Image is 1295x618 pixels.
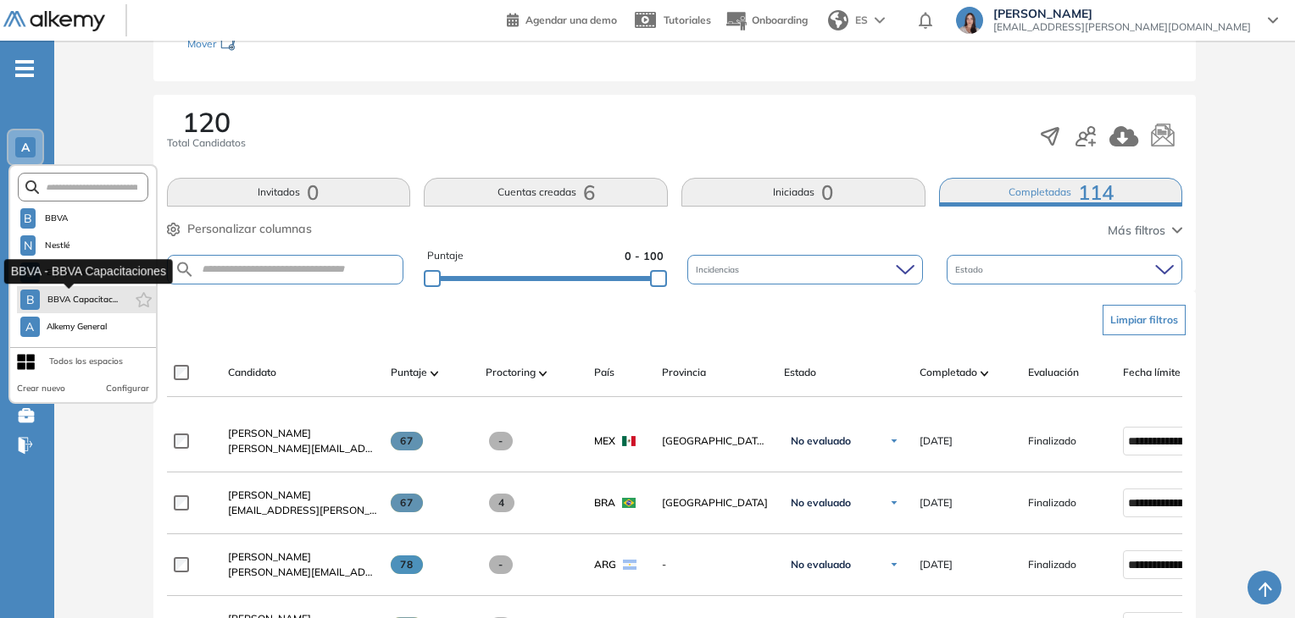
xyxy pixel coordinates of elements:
span: No evaluado [791,496,851,510]
button: Limpiar filtros [1103,305,1186,335]
span: Agendar una demo [525,14,617,26]
span: Finalizado [1028,433,1076,449]
span: Puntaje [427,248,464,264]
img: [missing "en.ARROW_ALT" translation] [431,371,439,376]
span: BBVA [42,212,70,225]
span: B [24,212,32,225]
span: [EMAIL_ADDRESS][PERSON_NAME][DOMAIN_NAME] [993,20,1251,34]
img: BRA [622,498,636,508]
span: [DATE] [920,557,953,572]
img: ARG [623,560,636,570]
span: Alkemy General [47,320,108,334]
span: Finalizado [1028,495,1076,510]
span: [GEOGRAPHIC_DATA] [662,495,770,510]
img: Ícono de flecha [889,436,899,446]
button: Configurar [106,382,149,395]
span: BRA [594,495,615,510]
a: [PERSON_NAME] [228,549,377,565]
img: arrow [875,17,885,24]
button: Completadas114 [939,178,1183,207]
span: [PERSON_NAME] [993,7,1251,20]
img: Ícono de flecha [889,498,899,508]
img: [missing "en.ARROW_ALT" translation] [539,371,547,376]
span: B [26,293,35,306]
span: ARG [594,557,616,572]
span: Provincia [662,365,706,380]
span: [DATE] [920,433,953,449]
span: 0 - 100 [625,248,664,264]
span: Más filtros [1108,222,1165,240]
span: A [25,320,34,334]
span: [EMAIL_ADDRESS][PERSON_NAME][DOMAIN_NAME] [228,503,377,518]
span: [PERSON_NAME][EMAIL_ADDRESS][PERSON_NAME][DOMAIN_NAME] [228,441,377,456]
span: [GEOGRAPHIC_DATA] ([GEOGRAPHIC_DATA]) [662,433,770,449]
span: [PERSON_NAME] [228,427,311,439]
img: world [828,10,848,30]
span: [DATE] [920,495,953,510]
span: [PERSON_NAME][EMAIL_ADDRESS][PERSON_NAME][DOMAIN_NAME] [228,565,377,580]
span: 67 [391,432,424,450]
button: Más filtros [1108,222,1182,240]
span: Candidato [228,365,276,380]
img: [missing "en.ARROW_ALT" translation] [981,371,989,376]
span: Onboarding [752,14,808,26]
div: BBVA - BBVA Capacitaciones [4,259,173,284]
img: Logo [3,11,105,32]
span: 67 [391,494,424,512]
span: No evaluado [791,558,851,571]
span: 78 [391,555,424,574]
span: Puntaje [391,365,427,380]
span: - [662,557,770,572]
span: Nestlé [42,239,72,252]
span: Tutoriales [664,14,711,26]
span: [PERSON_NAME] [228,488,311,501]
span: Fecha límite [1123,365,1181,380]
span: A [21,141,30,154]
span: Incidencias [696,263,742,276]
span: Completado [920,365,977,380]
span: N [24,239,32,252]
button: Cuentas creadas6 [424,178,668,207]
div: Todos los espacios [49,355,123,368]
img: SEARCH_ALT [175,259,195,280]
button: Invitados0 [167,178,411,207]
span: No evaluado [791,434,851,448]
div: Mover [187,30,357,61]
span: - [489,555,514,574]
img: Ícono de flecha [889,560,899,570]
span: MEX [594,433,615,449]
span: Evaluación [1028,365,1079,380]
span: ES [855,13,868,28]
a: [PERSON_NAME] [228,488,377,503]
button: Personalizar columnas [167,220,312,238]
div: Incidencias [687,255,923,284]
span: Estado [784,365,816,380]
button: Onboarding [725,3,808,39]
span: 4 [489,494,515,512]
span: - [489,432,514,450]
img: MEX [622,436,636,446]
span: Personalizar columnas [187,220,312,238]
a: [PERSON_NAME] [228,426,377,441]
span: Proctoring [486,365,536,380]
span: Finalizado [1028,557,1076,572]
i: - [15,67,34,70]
span: Estado [955,263,987,276]
span: Total Candidatos [167,135,246,151]
span: [PERSON_NAME] [228,550,311,563]
span: País [594,365,614,380]
span: BBVA Capacitac... [47,293,118,306]
div: Estado [947,255,1182,284]
a: Agendar una demo [507,8,617,29]
button: Iniciadas0 [681,178,925,207]
button: Crear nuevo [17,382,65,395]
span: 120 [182,108,231,135]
